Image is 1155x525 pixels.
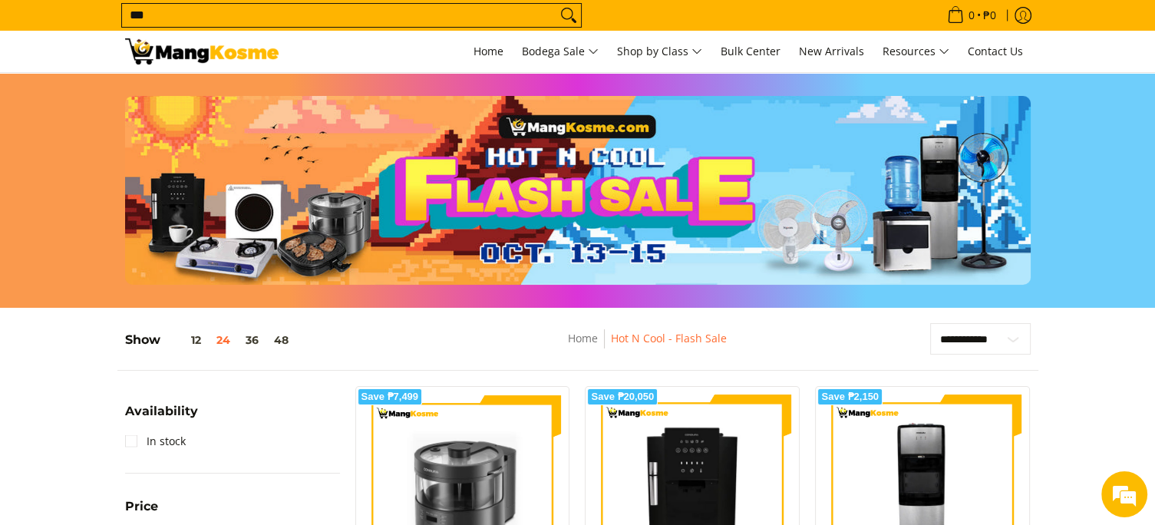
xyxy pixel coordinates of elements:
[266,334,296,346] button: 48
[89,162,212,317] span: We're online!
[125,332,296,348] h5: Show
[294,31,1031,72] nav: Main Menu
[799,44,864,58] span: New Arrivals
[125,500,158,513] span: Price
[125,38,279,64] img: Hot N Cool: Mang Kosme MID-PAYDAY APPLIANCES SALE! l Mang Kosme
[617,42,702,61] span: Shop by Class
[883,42,949,61] span: Resources
[556,4,581,27] button: Search
[611,331,727,345] a: Hot N Cool - Flash Sale
[125,405,198,418] span: Availability
[125,500,158,524] summary: Open
[461,329,833,364] nav: Breadcrumbs
[875,31,957,72] a: Resources
[160,334,209,346] button: 12
[960,31,1031,72] a: Contact Us
[981,10,998,21] span: ₱0
[238,334,266,346] button: 36
[568,331,598,345] a: Home
[721,44,780,58] span: Bulk Center
[125,429,186,454] a: In stock
[361,392,419,401] span: Save ₱7,499
[125,405,198,429] summary: Open
[713,31,788,72] a: Bulk Center
[80,86,258,106] div: Chat with us now
[942,7,1001,24] span: •
[821,392,879,401] span: Save ₱2,150
[968,44,1023,58] span: Contact Us
[591,392,654,401] span: Save ₱20,050
[8,356,292,410] textarea: Type your message and hit 'Enter'
[209,334,238,346] button: 24
[474,44,503,58] span: Home
[514,31,606,72] a: Bodega Sale
[466,31,511,72] a: Home
[252,8,289,45] div: Minimize live chat window
[609,31,710,72] a: Shop by Class
[791,31,872,72] a: New Arrivals
[522,42,599,61] span: Bodega Sale
[966,10,977,21] span: 0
